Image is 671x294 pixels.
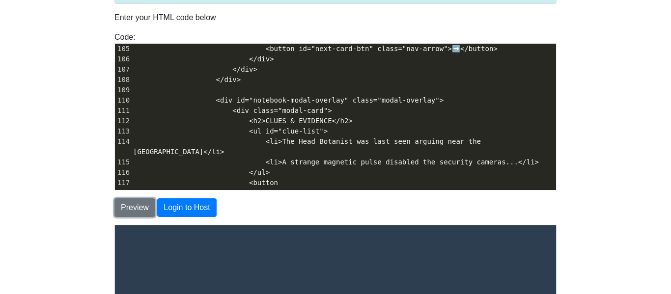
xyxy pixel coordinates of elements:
div: 109 [115,85,131,95]
span: <li>The Head Botanist was last seen arguing near the [GEOGRAPHIC_DATA]</li> [133,137,485,156]
span: <div class="modal-card"> [232,107,332,114]
span: </div> [216,76,241,83]
span: </ul> [249,168,270,176]
div: 116 [115,167,131,178]
span: <ul id="clue-list"> [249,127,328,135]
div: Code: [107,31,564,190]
div: 108 [115,75,131,85]
span: <li>A strange magnetic pulse disabled the security cameras...</li> [266,158,539,166]
div: 106 [115,54,131,64]
button: Preview [114,198,155,217]
span: </div> [232,65,257,73]
span: <h2>CLUES & EVIDENCE</h2> [249,117,353,125]
div: 111 [115,106,131,116]
div: 110 [115,95,131,106]
div: 113 [115,126,131,136]
div: 115 [115,157,131,167]
div: 118 [115,188,131,198]
p: Enter your HTML code below [114,12,557,24]
div: 107 [115,64,131,75]
div: 114 [115,136,131,147]
span: <div id="notebook-modal-overlay" class="modal-overlay"> [216,96,444,104]
span: <button [249,179,278,187]
div: 112 [115,116,131,126]
button: Login to Host [157,198,216,217]
span: </div> [249,55,274,63]
span: <button id="next-card-btn" class="nav-arrow">➡️</button> [266,45,498,53]
div: 105 [115,44,131,54]
div: 117 [115,178,131,188]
